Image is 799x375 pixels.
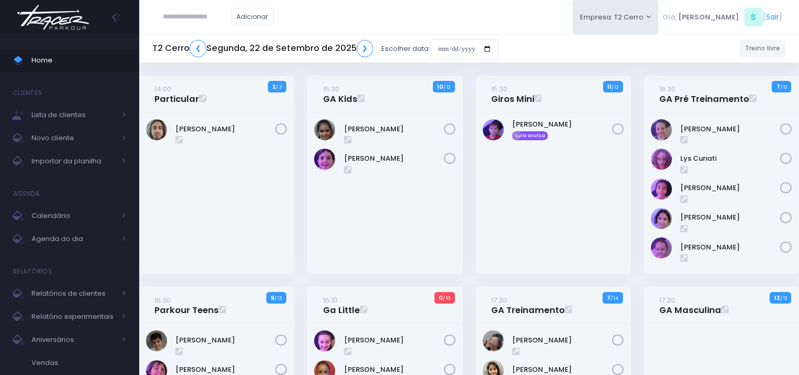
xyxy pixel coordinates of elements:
small: / 12 [611,84,618,90]
small: 16:31 [323,295,337,305]
small: / 12 [780,295,787,301]
span: Aniversários [32,333,116,347]
span: Vendas [32,356,126,370]
a: [PERSON_NAME] [512,364,612,375]
a: [PERSON_NAME] [680,212,780,223]
a: [PERSON_NAME] [344,335,444,346]
img: Laura da Silva Borges [314,119,335,140]
span: Relatórios de clientes [32,287,116,300]
strong: 9 [271,294,274,302]
a: 17:30GA Treinamento [491,295,565,316]
small: / 3 [276,84,282,90]
a: Sair [766,12,779,23]
img: Valentina Mesquita [651,237,672,258]
small: 15:30 [491,84,507,94]
small: / 10 [443,295,450,301]
a: 16:30GA Pré Treinamento [659,84,749,105]
a: [PERSON_NAME] [512,335,612,346]
small: 17:30 [659,295,675,305]
small: 16:30 [154,295,171,305]
img: Rafaela Matos [651,208,672,229]
img: Bianca Levy Siqueira Rezende [314,330,335,351]
img: André Thormann Poyart [483,119,504,140]
a: 17:30GA Masculina [659,295,721,316]
small: 15:30 [323,84,339,94]
h5: T2 Cerro Segunda, 22 de Setembro de 2025 [152,40,373,57]
span: Agenda do dia [32,232,116,246]
small: 16:30 [659,84,676,94]
a: Treino livre [740,40,786,57]
img: Henrique De Castlho Ferreira [146,119,167,140]
strong: 0 [439,294,443,302]
a: 15:30GA Kids [323,84,357,105]
strong: 2 [272,82,276,91]
span: Lista de clientes [32,108,116,122]
strong: 11 [607,82,611,91]
a: Lys Curiati [680,153,780,164]
img: Marissa Razo Uno [651,179,672,200]
small: / 14 [610,295,618,301]
img: Gabriel Amaral Alves [146,330,167,351]
a: ❮ [190,40,206,57]
small: / 12 [780,84,787,90]
span: S [744,8,763,26]
h4: Clientes [13,82,41,103]
span: Home [32,54,126,67]
a: 14:00Particular [154,84,199,105]
strong: 7 [607,294,610,302]
span: Relatório experimentais [32,310,116,324]
a: Adicionar [231,8,274,25]
a: [PERSON_NAME] [680,124,780,134]
a: [PERSON_NAME] [344,364,444,375]
a: [PERSON_NAME] [175,364,275,375]
img: Livia Lopes [314,149,335,170]
div: Escolher data: [152,37,499,61]
h4: Relatórios [13,261,52,282]
span: Aula avulsa [512,131,548,141]
span: [PERSON_NAME] [678,12,739,23]
a: ❯ [357,40,373,57]
h4: Agenda [13,183,40,204]
a: 15:30Giros Mini [491,84,534,105]
a: [PERSON_NAME] [344,153,444,164]
span: Importar da planilha [32,154,116,168]
div: [ ] [658,5,786,29]
span: Olá, [662,12,677,23]
a: [PERSON_NAME] [680,183,780,193]
span: Calendário [32,209,116,223]
small: / 12 [443,84,450,90]
img: Lys Curiati [651,149,672,170]
a: 16:31Ga Little [323,295,360,316]
strong: 7 [776,82,780,91]
span: Novo cliente [32,131,116,145]
img: Ana clara machado [483,330,504,351]
strong: 12 [774,294,780,302]
a: 16:30Parkour Teens [154,295,219,316]
small: 17:30 [491,295,507,305]
a: [PERSON_NAME] [344,124,444,134]
a: [PERSON_NAME] [175,335,275,346]
img: Chloe Miglio [651,119,672,140]
small: / 13 [274,295,282,301]
a: [PERSON_NAME] [680,242,780,253]
small: 14:00 [154,84,171,94]
a: [PERSON_NAME] [512,119,612,130]
strong: 10 [437,82,443,91]
a: [PERSON_NAME] [175,124,275,134]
